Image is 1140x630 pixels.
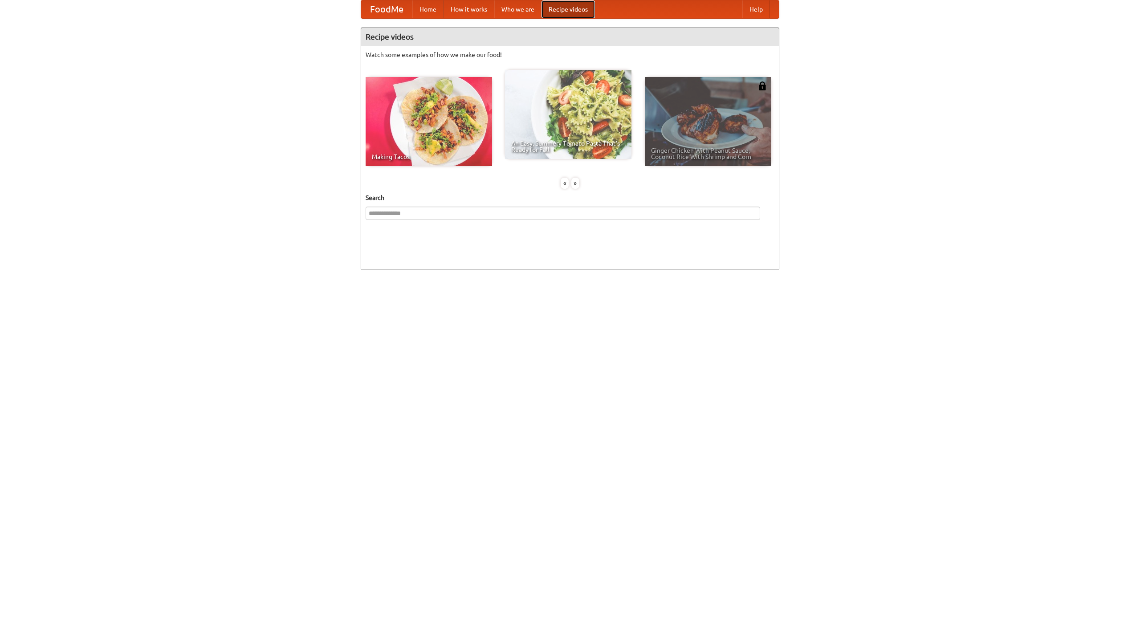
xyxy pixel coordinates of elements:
a: Who we are [494,0,541,18]
a: How it works [444,0,494,18]
span: An Easy, Summery Tomato Pasta That's Ready for Fall [511,140,625,153]
p: Watch some examples of how we make our food! [366,50,774,59]
a: Home [412,0,444,18]
div: « [561,178,569,189]
a: FoodMe [361,0,412,18]
span: Making Tacos [372,154,486,160]
div: » [571,178,579,189]
a: Recipe videos [541,0,595,18]
h4: Recipe videos [361,28,779,46]
a: An Easy, Summery Tomato Pasta That's Ready for Fall [505,70,631,159]
h5: Search [366,193,774,202]
img: 483408.png [758,81,767,90]
a: Making Tacos [366,77,492,166]
a: Help [742,0,770,18]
